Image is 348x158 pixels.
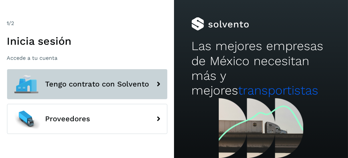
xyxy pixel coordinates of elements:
[7,104,167,134] button: Proveedores
[7,55,167,61] p: Accede a tu cuenta
[45,80,149,88] span: Tengo contrato con Solvento
[7,20,9,26] span: 1
[7,69,167,99] button: Tengo contrato con Solvento
[7,19,167,27] div: /2
[45,115,91,123] span: Proveedores
[7,35,167,47] h1: Inicia sesión
[191,39,331,98] h2: Las mejores empresas de México necesitan más y mejores
[238,83,318,98] span: transportistas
